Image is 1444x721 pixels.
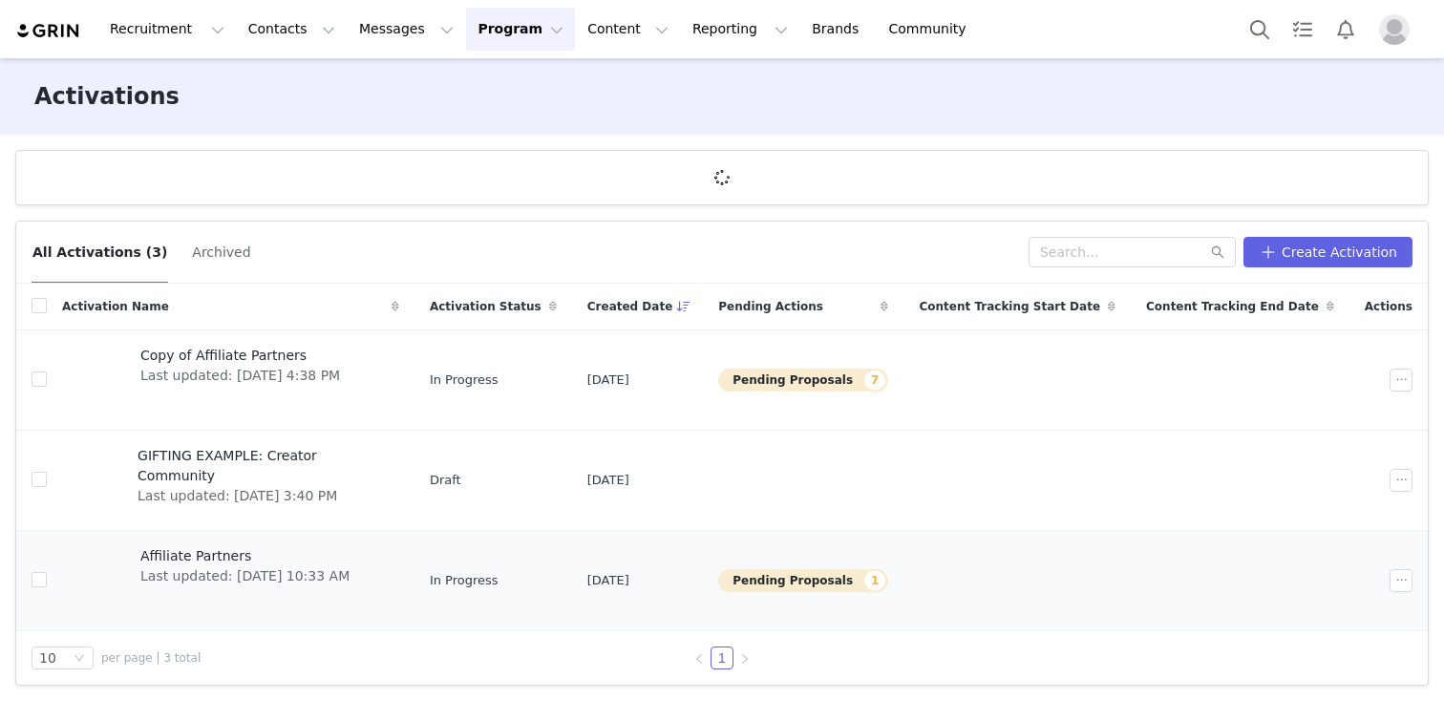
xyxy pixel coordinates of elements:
[919,298,1100,315] span: Content Tracking Start Date
[1239,8,1281,51] button: Search
[430,298,541,315] span: Activation Status
[140,346,340,366] span: Copy of Affiliate Partners
[101,649,201,667] span: per page | 3 total
[237,8,347,51] button: Contacts
[587,471,629,490] span: [DATE]
[1368,14,1429,45] button: Profile
[140,566,350,586] span: Last updated: [DATE] 10:33 AM
[587,571,629,590] span: [DATE]
[1243,237,1412,267] button: Create Activation
[34,79,180,114] h3: Activations
[430,571,499,590] span: In Progress
[1379,14,1410,45] img: placeholder-profile.jpg
[1349,286,1428,327] div: Actions
[74,652,85,666] i: icon: down
[62,342,399,418] a: Copy of Affiliate PartnersLast updated: [DATE] 4:38 PM
[39,647,56,668] div: 10
[587,371,629,390] span: [DATE]
[718,369,888,392] button: Pending Proposals7
[688,647,711,669] li: Previous Page
[138,446,388,486] span: GIFTING EXAMPLE: Creator Community
[739,653,751,665] i: icon: right
[1325,8,1367,51] button: Notifications
[32,237,168,267] button: All Activations (3)
[430,471,461,490] span: Draft
[466,8,575,51] button: Program
[348,8,465,51] button: Messages
[191,237,251,267] button: Archived
[800,8,876,51] a: Brands
[733,647,756,669] li: Next Page
[587,298,673,315] span: Created Date
[711,647,733,668] a: 1
[15,22,82,40] img: grin logo
[878,8,987,51] a: Community
[98,8,236,51] button: Recruitment
[681,8,799,51] button: Reporting
[576,8,680,51] button: Content
[1282,8,1324,51] a: Tasks
[1029,237,1236,267] input: Search...
[140,546,350,566] span: Affiliate Partners
[1146,298,1319,315] span: Content Tracking End Date
[693,653,705,665] i: icon: left
[711,647,733,669] li: 1
[138,486,388,506] span: Last updated: [DATE] 3:40 PM
[62,542,399,619] a: Affiliate PartnersLast updated: [DATE] 10:33 AM
[718,569,888,592] button: Pending Proposals1
[430,371,499,390] span: In Progress
[718,298,823,315] span: Pending Actions
[140,366,340,386] span: Last updated: [DATE] 4:38 PM
[1211,245,1224,259] i: icon: search
[62,298,169,315] span: Activation Name
[62,442,399,519] a: GIFTING EXAMPLE: Creator CommunityLast updated: [DATE] 3:40 PM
